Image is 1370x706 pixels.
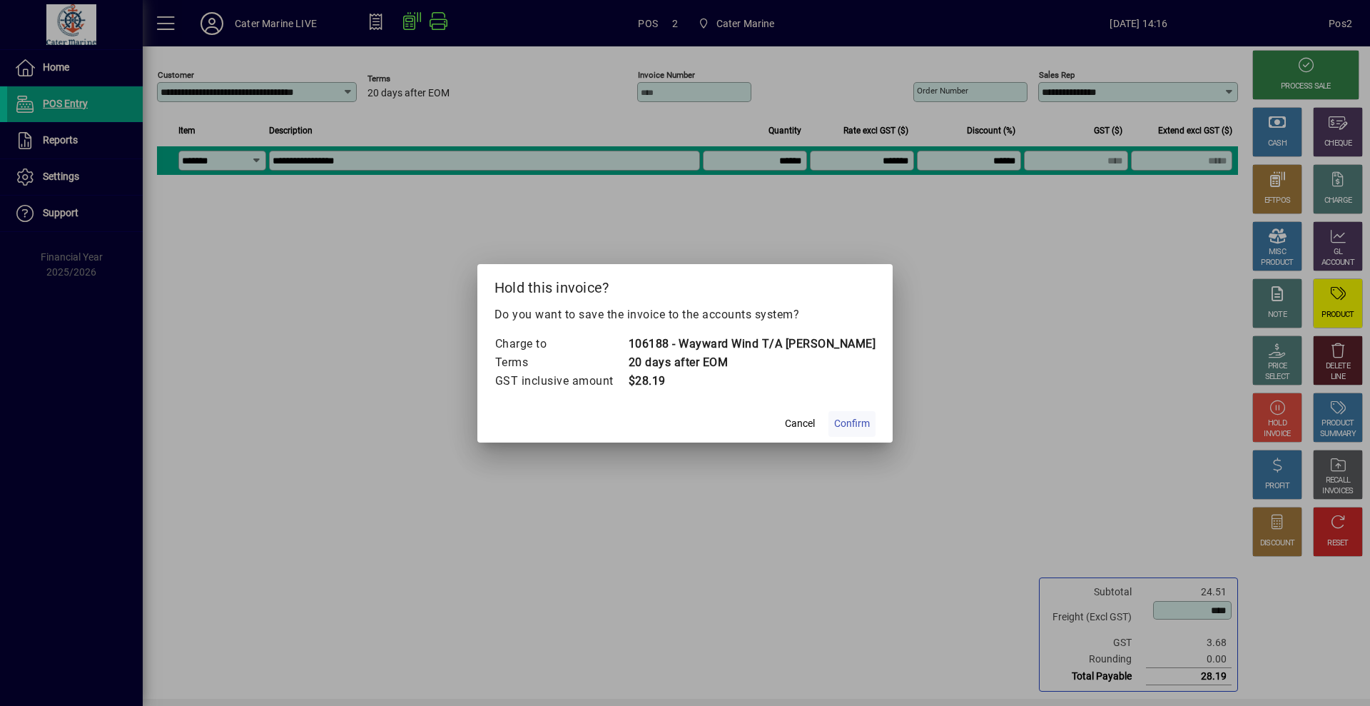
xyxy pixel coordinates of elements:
[494,335,628,353] td: Charge to
[628,372,876,390] td: $28.19
[785,416,815,431] span: Cancel
[477,264,893,306] h2: Hold this invoice?
[628,335,876,353] td: 106188 - Wayward Wind T/A [PERSON_NAME]
[494,353,628,372] td: Terms
[494,372,628,390] td: GST inclusive amount
[628,353,876,372] td: 20 days after EOM
[494,306,876,323] p: Do you want to save the invoice to the accounts system?
[828,411,876,437] button: Confirm
[777,411,823,437] button: Cancel
[834,416,870,431] span: Confirm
